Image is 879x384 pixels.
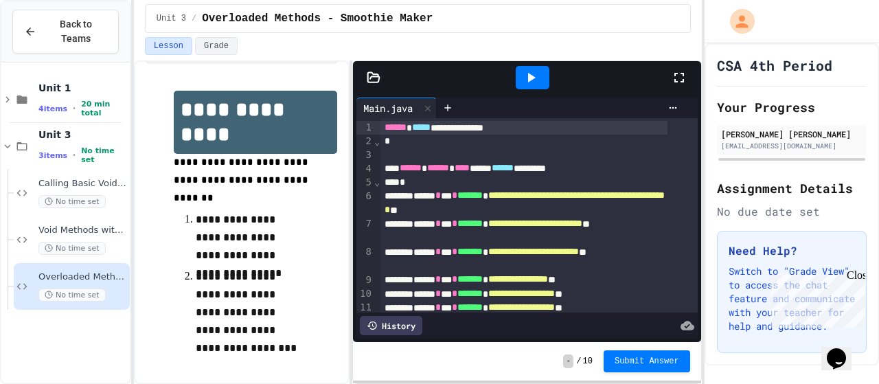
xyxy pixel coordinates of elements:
span: - [563,354,573,368]
div: My Account [716,5,758,37]
div: 2 [356,135,374,148]
div: Main.java [356,98,437,118]
span: No time set [38,195,106,208]
span: • [73,103,76,114]
h1: CSA 4th Period [717,56,832,75]
div: 6 [356,190,374,218]
span: 10 [583,356,593,367]
div: 3 [356,148,374,162]
span: Fold line [374,136,380,147]
span: Unit 3 [157,13,186,24]
button: Back to Teams [12,10,119,54]
span: 20 min total [81,100,127,117]
p: Switch to "Grade View" to access the chat feature and communicate with your teacher for help and ... [729,264,855,333]
div: History [360,316,422,335]
span: Overloaded Methods - Smoothie Maker [38,271,127,283]
button: Grade [195,37,238,55]
span: / [192,13,196,24]
span: 3 items [38,151,67,160]
button: Submit Answer [604,350,690,372]
h2: Your Progress [717,98,867,117]
div: No due date set [717,203,867,220]
span: Submit Answer [615,356,679,367]
div: Main.java [356,101,420,115]
div: 8 [356,245,374,273]
span: / [576,356,581,367]
span: Fold line [374,177,380,188]
div: 7 [356,217,374,245]
span: Unit 3 [38,128,127,141]
span: Void Methods with Parameters - Pizza Receipt Builder [38,225,127,236]
div: 10 [356,287,374,301]
div: 1 [356,121,374,135]
span: No time set [38,242,106,255]
span: Back to Teams [45,17,107,46]
span: No time set [81,146,127,164]
h3: Need Help? [729,242,855,259]
iframe: chat widget [765,269,865,328]
h2: Assignment Details [717,179,867,198]
div: [PERSON_NAME] [PERSON_NAME] [721,128,863,140]
iframe: chat widget [821,329,865,370]
span: Calling Basic Void Methods [38,178,127,190]
div: 11 [356,301,374,315]
span: • [73,150,76,161]
button: Lesson [145,37,192,55]
div: [EMAIL_ADDRESS][DOMAIN_NAME] [721,141,863,151]
div: 9 [356,273,374,287]
span: 4 items [38,104,67,113]
div: Chat with us now!Close [5,5,95,87]
span: Overloaded Methods - Smoothie Maker [202,10,433,27]
div: 5 [356,176,374,190]
span: Unit 1 [38,82,127,94]
span: No time set [38,289,106,302]
div: 4 [356,162,374,176]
